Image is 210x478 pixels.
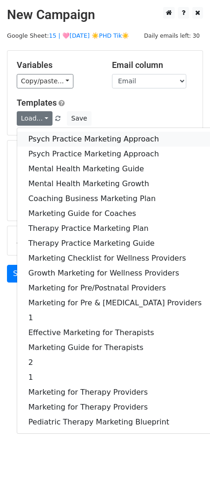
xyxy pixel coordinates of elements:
a: Copy/paste... [17,74,73,88]
span: Daily emails left: 30 [141,31,203,41]
a: Templates [17,98,57,108]
small: Google Sheet: [7,32,129,39]
h5: Variables [17,60,98,70]
iframe: Chat Widget [164,433,210,478]
a: Daily emails left: 30 [141,32,203,39]
a: 15 | 🩷[DATE] ☀️PHD Tik☀️ [49,32,129,39]
h5: Email column [112,60,193,70]
a: Send [7,265,38,283]
a: Load... [17,111,52,126]
h2: New Campaign [7,7,203,23]
button: Save [67,111,91,126]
